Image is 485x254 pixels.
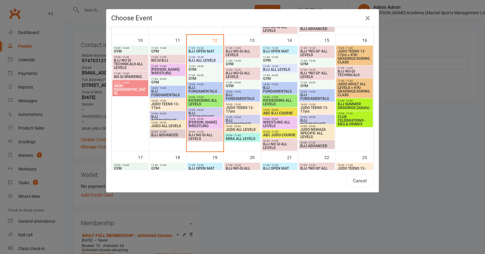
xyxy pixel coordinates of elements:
span: MMA ALL LEVELS [226,137,259,141]
span: BJJ *NO GI* ALL LEVELS [300,167,333,174]
span: 15:00 - 17:30 [337,112,372,115]
span: GYM [300,84,333,88]
span: 20:00 - 21:00 [263,130,296,133]
span: 18:00 - 19:00 [188,96,222,99]
span: 11:45 - 12:45 [337,67,372,69]
span: 11:30 - 12:30 [226,164,259,167]
span: BJJ NO GI ALL LEVELS [263,142,296,150]
span: GYM [151,80,184,84]
div: 17 [138,152,149,162]
span: 13:30 - 14:30 [337,100,372,102]
span: BJJ FUNDAMENTALS [151,90,184,97]
span: BJJ INTERMEDIATE [188,111,222,119]
button: Close [363,13,373,23]
span: 11:30 - 12:30 [263,164,296,167]
span: JUDO TEENS 13-17yrs [226,106,259,113]
span: BJJ FUNDAMENTALS [188,86,222,93]
span: BJJ INTERMEDIATE [300,119,333,126]
span: BJJ OPEN MAT [188,49,222,53]
span: GYM [188,77,222,80]
span: 17:45 - 20:00 [226,81,259,84]
span: [PERSON_NAME] WRESTLING [151,68,184,75]
span: BJJ *NO GI* ALL LEVELS [300,71,333,79]
span: NO GI BJJ [151,59,184,62]
span: GYM [300,62,333,66]
span: 19:00 - 20:00 [151,112,184,115]
span: 10:45 - 11:45 [114,56,147,59]
span: JUDO TEENS 13-17yrs/ FUNDAMENTALS [337,167,372,178]
span: 11:30 - 13:45 [300,59,333,62]
span: 20:00 - 21:00 [188,130,222,133]
span: 11:30 - 12:30 [188,47,222,49]
span: BJJ NO-GI ALL LEVELS [226,71,259,79]
span: BJJ FUNDAMENTALS [263,86,296,93]
span: BJJ NO-GI TECHNICALS [337,69,372,77]
span: 11:30 - 12:30 [300,164,333,167]
span: 11:30 - 12:30 [188,164,222,167]
span: BJJ ADVANCED [300,27,333,31]
div: 10 [138,35,149,45]
span: BJJ OPEN MAT [263,49,296,53]
span: NO GI SPARRING [114,75,147,79]
span: NEW! [GEOGRAPHIC_DATA] [114,84,147,95]
div: 21 [287,152,298,162]
span: GYM [263,77,296,80]
span: GYM [226,62,259,66]
span: 11:45 - 12:45 [114,72,147,75]
span: 19:00 - 20:00 [188,118,222,120]
span: 18:00 - 19:00 [151,100,184,102]
span: 11:30 - 12:30 [263,47,296,49]
span: GYM [114,49,147,53]
span: BJJ *NO GI* ALL LEVELS [300,49,333,57]
span: 17:45 - 20:00 [300,81,333,84]
span: GYM [263,59,296,62]
h4: Choose Event [111,14,374,22]
span: 11:45 - 12:45 [337,80,372,82]
span: 18:00 - 19:00 [263,83,296,86]
span: 18:00 - 19:00 [151,87,184,90]
span: BJJ ALL LEVELS [263,68,296,71]
span: 18:00 - 19:00 [188,83,222,86]
span: 10:30 - 13:45 [114,164,147,167]
span: BJJ OPEN MAT [263,167,296,170]
span: JUDO NEWAZA SPECIFIC ALL LEVELS [300,128,333,139]
span: JUDO TEENS 13-17yrs [300,106,333,113]
span: BJJ INTERMEDIATE [151,115,184,122]
span: 18:00 - 19:00 [300,103,333,106]
span: 18:00 - 19:00 [226,103,259,106]
span: GYM [151,49,184,53]
span: 18:00 - 19:00 [300,90,333,93]
div: 13 [250,35,261,45]
span: 11:30 - 13:45 [226,59,259,62]
span: 12:30 - 13:30 [300,69,333,71]
span: 19:00 - 20:00 [300,125,333,128]
span: 10:45 - 11:45 [337,47,372,49]
span: 20:00 - 21:00 [300,141,333,144]
span: JUDO TEENS 13-17yrs [151,102,184,110]
span: 19:00 - 20:00 [300,116,333,119]
span: 17:45 - 20:00 [263,74,296,77]
span: 11:30 - 12:30 [300,47,333,49]
span: 12:30 - 14:45 [188,65,222,68]
span: GYM [114,167,147,170]
span: JUDO ALL LEVELS [226,128,259,131]
span: CLUB CELEBRATIONS -BBQ & DRINKS [337,115,372,126]
span: 11:30 - 13:45 [151,47,184,49]
span: 13:15 - 14:45 [114,81,147,84]
span: WRESTLING ALL LEVELS [263,120,296,128]
span: 19:00 - 20:00 [263,118,296,120]
div: 11 [175,35,186,45]
span: KICKBOXING ALL LEVELS [188,99,222,106]
span: 11:30 - 12:30 [226,47,259,49]
span: BJJ NO GI ALL LEVELS [263,25,296,32]
span: BJJ ADVANCED [300,144,333,148]
span: 10:30 - 13:45 [114,47,147,49]
span: 12:30 - 13:30 [188,56,222,59]
span: JUDO ADULT ALL LEVELS + KYU GRADINGS DURING CLASS [337,82,372,97]
span: JUDO ALL LEVELS [151,124,184,128]
span: 18:00 - 19:00 [226,90,259,93]
span: 20:00 - 21:00 [263,140,296,142]
div: 19 [212,152,223,162]
span: GYM [226,84,259,88]
div: 15 [324,35,335,45]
